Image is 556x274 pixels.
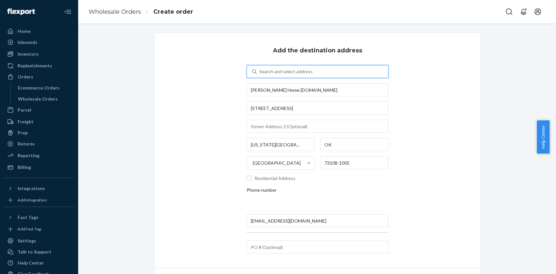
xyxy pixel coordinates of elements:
[18,74,33,80] div: Orders
[4,128,74,138] a: Prep
[247,138,315,151] input: City
[503,5,516,18] button: Open Search Box
[4,258,74,268] a: Help Center
[18,214,38,221] div: Fast Tags
[83,2,198,21] ol: breadcrumbs
[247,102,389,115] input: Street Address
[18,164,31,171] div: Billing
[4,61,74,71] a: Replenishments
[247,240,389,253] input: PO # (Optional)
[4,105,74,115] a: Parcel
[273,46,362,55] h3: Add the destination address
[252,160,253,166] input: [GEOGRAPHIC_DATA]
[18,152,39,159] div: Reporting
[4,247,74,257] a: Talk to Support
[4,212,74,223] button: Fast Tags
[247,187,277,196] span: Phone number
[4,72,74,82] a: Orders
[18,226,41,232] div: Add Fast Tag
[4,236,74,246] a: Settings
[4,26,74,36] a: Home
[4,37,74,48] a: Inbounds
[18,130,28,136] div: Prep
[15,94,75,104] a: Wholesale Orders
[247,83,389,96] input: Company Name
[18,185,45,192] div: Integrations
[7,8,35,15] img: Flexport logo
[15,83,75,93] a: Ecommerce Orders
[4,196,74,204] a: Add Integration
[531,5,544,18] button: Open account menu
[153,8,193,15] a: Create order
[18,62,52,69] div: Replenishments
[18,249,51,255] div: Talk to Support
[4,116,74,127] a: Freight
[4,150,74,161] a: Reporting
[18,51,38,57] div: Inventory
[259,68,313,75] div: Search and select address
[4,162,74,172] a: Billing
[320,138,389,151] input: State
[18,39,37,46] div: Inbounds
[320,156,389,169] input: ZIP Code
[517,5,530,18] button: Open notifications
[18,85,60,91] div: Ecommerce Orders
[89,8,141,15] a: Wholesale Orders
[18,28,31,34] div: Home
[4,49,74,59] a: Inventory
[18,107,31,113] div: Parcel
[61,5,74,18] button: Close Navigation
[254,175,389,182] span: Residential Address
[247,120,389,133] input: Street Address 2 (Optional)
[18,141,35,147] div: Returns
[4,225,74,233] a: Add Fast Tag
[18,118,34,125] div: Freight
[18,96,58,102] div: Wholesale Orders
[247,214,389,227] input: Email (Optional)
[18,238,36,244] div: Settings
[253,160,301,166] div: [GEOGRAPHIC_DATA]
[18,260,44,266] div: Help Center
[18,197,47,203] div: Add Integration
[247,176,252,181] input: Residential Address
[4,139,74,149] a: Returns
[537,120,549,154] button: Help Center
[4,183,74,194] button: Integrations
